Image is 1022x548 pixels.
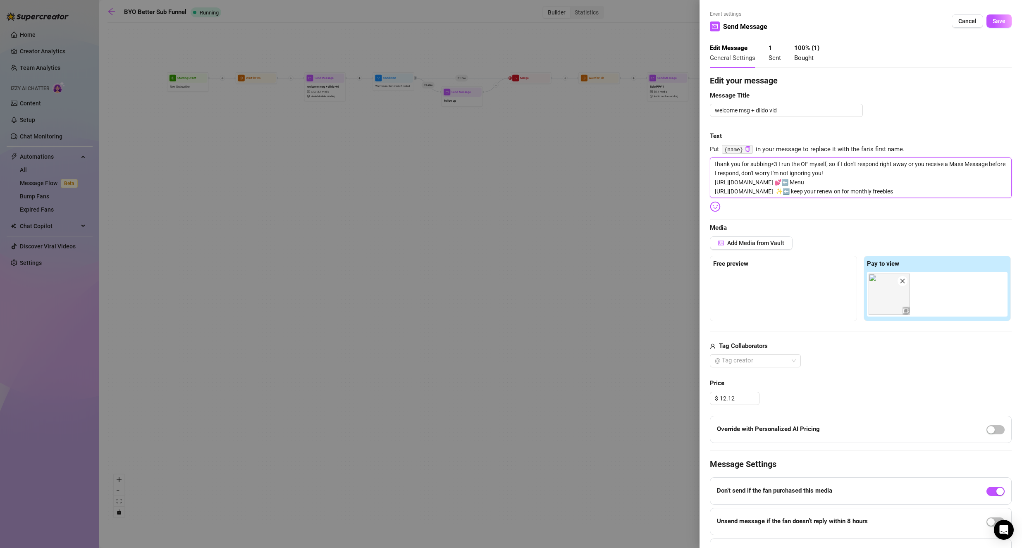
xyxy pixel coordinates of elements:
strong: Pay to view [867,260,899,267]
strong: Price [710,379,724,387]
span: Cancel [958,18,977,24]
strong: Edit Message [710,44,747,52]
button: Cancel [952,14,983,28]
strong: 1 [769,44,772,52]
strong: Don’t send if the fan purchased this media [717,487,832,494]
strong: Unsend message if the fan doesn’t reply within 8 hours [717,517,868,525]
button: Save [986,14,1012,28]
button: Click to Copy [745,146,750,152]
span: Event settings [710,10,767,18]
span: Bought [794,54,814,62]
span: Put in your message to replace it with the fan's first name. [710,145,1012,155]
span: close [900,278,905,284]
button: Add Media from Vault [710,236,793,250]
strong: 100 % ( 1 ) [794,44,819,52]
div: Open Intercom Messenger [994,520,1014,540]
span: Sent [769,54,781,62]
span: mail [712,24,718,29]
strong: Override with Personalized AI Pricing [717,425,820,433]
span: Add Media from Vault [727,240,784,246]
strong: Edit your message [710,76,778,86]
strong: Free preview [713,260,748,267]
span: copy [745,146,750,152]
img: svg%3e [710,201,721,212]
span: General Settings [710,54,755,62]
input: Free [720,392,759,405]
strong: Media [710,224,727,231]
img: media [869,274,910,315]
span: Save [993,18,1005,24]
strong: Message Title [710,92,750,99]
strong: Tag Collaborators [719,342,768,350]
span: video-camera [903,308,909,314]
code: {name} [722,145,753,154]
span: picture [718,240,724,246]
textarea: welcome msg + dildo vid [710,104,863,117]
span: Send Message [723,21,767,32]
span: user [710,341,716,351]
h4: Message Settings [710,458,1012,470]
strong: Text [710,132,722,140]
textarea: thank you for subbing<3 I run the OF myself, so if I don't respond right away or you receive a Ma... [710,157,1012,198]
